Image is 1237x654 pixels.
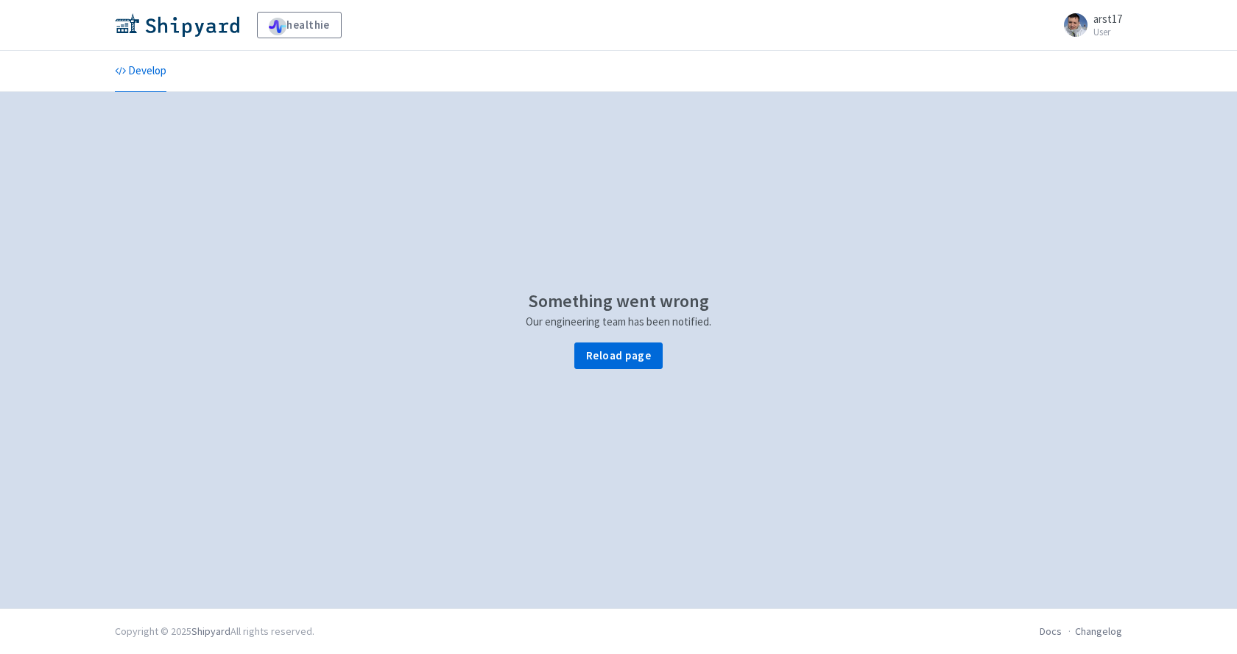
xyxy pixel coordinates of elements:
[191,625,230,638] a: Shipyard
[115,624,314,639] div: Copyright © 2025 All rights reserved.
[1040,625,1062,638] a: Docs
[1055,13,1122,37] a: arst17 User
[528,292,709,311] h3: Something went wrong
[1093,27,1122,37] small: User
[574,342,663,369] button: Reload page
[257,12,342,38] a: healthie
[1093,12,1122,26] span: arst17
[1075,625,1122,638] a: Changelog
[115,51,166,92] a: Develop
[526,314,711,331] p: Our engineering team has been notified.
[115,13,239,37] img: Shipyard logo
